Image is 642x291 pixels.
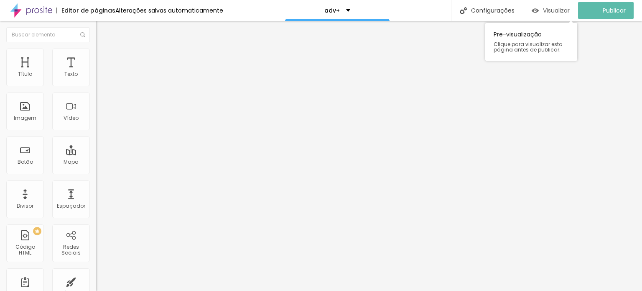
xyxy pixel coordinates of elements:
div: Pre-visualização [485,23,577,61]
p: adv+ [324,8,340,13]
div: Espaçador [57,203,85,209]
div: Botão [18,159,33,165]
button: Visualizar [523,2,578,19]
span: Clique para visualizar esta página antes de publicar. [494,41,569,52]
div: Divisor [17,203,33,209]
img: view-1.svg [532,7,539,14]
div: Editor de páginas [56,8,115,13]
span: Publicar [603,7,626,14]
button: Publicar [578,2,634,19]
div: Alterações salvas automaticamente [115,8,223,13]
div: Título [18,71,32,77]
span: Visualizar [543,7,570,14]
input: Buscar elemento [6,27,90,42]
img: Icone [80,32,85,37]
iframe: Editor [96,21,642,291]
div: Código HTML [8,244,41,256]
div: Vídeo [64,115,79,121]
img: Icone [460,7,467,14]
div: Mapa [64,159,79,165]
div: Texto [64,71,78,77]
div: Imagem [14,115,36,121]
div: Redes Sociais [54,244,87,256]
